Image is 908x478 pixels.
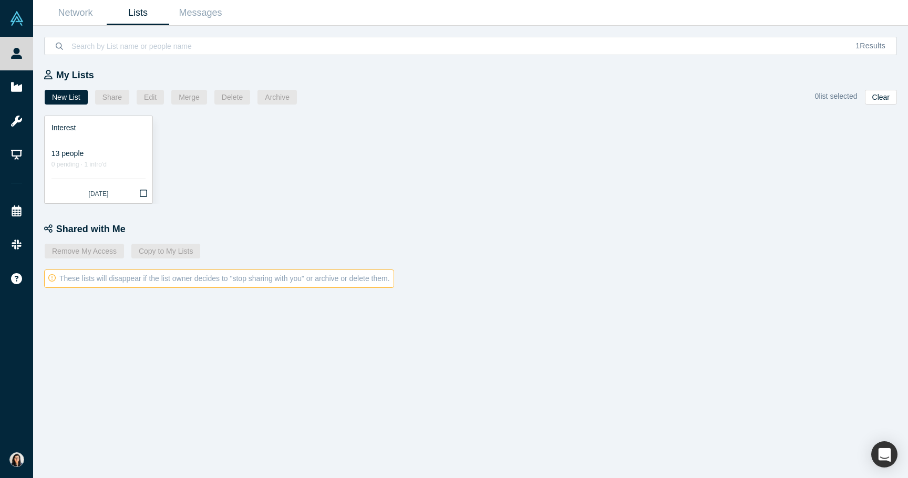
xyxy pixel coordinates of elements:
[45,116,152,203] a: Interest13 people0 pending · 1 intro'd[DATE]
[51,122,146,133] div: Interest
[107,1,169,25] a: Lists
[44,269,394,288] div: These lists will disappear if the list owner decides to "stop sharing with you" or archive or del...
[865,90,897,105] button: Clear
[95,90,129,105] button: Share
[45,244,124,258] button: Remove My Access
[45,90,88,105] button: New List
[51,148,146,159] div: 13 people
[9,11,24,26] img: Alchemist Vault Logo
[131,244,200,258] button: Copy to My Lists
[169,1,232,25] a: Messages
[137,90,164,105] button: Edit
[171,90,207,105] button: Merge
[257,90,297,105] button: Archive
[44,1,107,25] a: Network
[214,90,250,105] button: Delete
[855,41,885,50] span: Results
[44,68,908,82] div: My Lists
[51,159,146,170] div: 0 pending · 1 intro'd
[51,189,146,199] div: [DATE]
[70,34,844,58] input: Search by List name or people name
[855,41,860,50] span: 1
[815,92,858,100] span: 0 list selected
[134,185,152,203] button: Bookmark
[9,452,24,467] img: Renumathy Dhanasekaran's Account
[44,222,908,236] div: Shared with Me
